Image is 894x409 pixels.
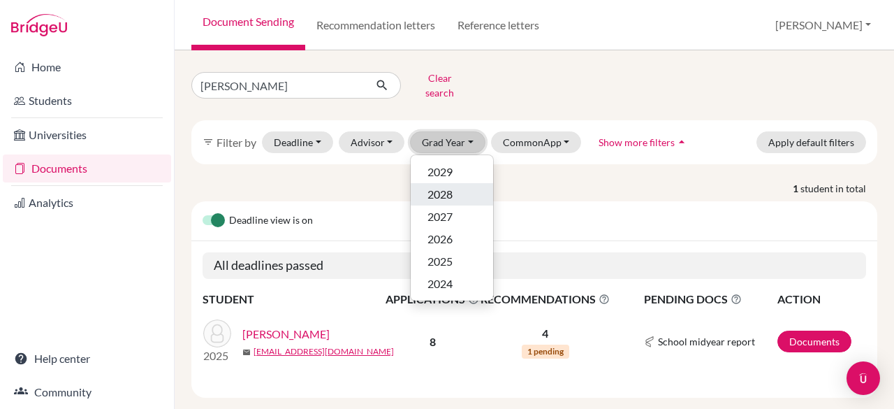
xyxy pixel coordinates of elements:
[3,378,171,406] a: Community
[3,121,171,149] a: Universities
[427,208,453,225] span: 2027
[3,87,171,115] a: Students
[3,345,171,373] a: Help center
[481,325,610,342] p: 4
[793,181,800,196] strong: 1
[203,347,231,364] p: 2025
[203,290,385,308] th: STUDENT
[481,291,610,308] span: RECOMMENDATIONS
[339,131,405,153] button: Advisor
[411,228,493,250] button: 2026
[756,131,866,153] button: Apply default filters
[386,291,479,308] span: APPLICATIONS
[427,186,453,203] span: 2028
[191,72,365,99] input: Find student by name...
[410,131,485,153] button: Grad Year
[675,135,689,149] i: arrow_drop_up
[203,136,214,148] i: filter_list
[411,250,493,273] button: 2025
[3,189,171,217] a: Analytics
[847,361,880,395] div: Open Intercom Messenger
[411,183,493,206] button: 2028
[430,335,436,348] b: 8
[644,291,776,308] span: PENDING DOCS
[410,155,494,301] div: Grad Year
[203,320,231,347] img: Narwat, Karan
[254,345,394,358] a: [EMAIL_ADDRESS][DOMAIN_NAME]
[644,336,655,347] img: Common App logo
[599,136,675,148] span: Show more filters
[411,273,493,295] button: 2024
[427,275,453,292] span: 2024
[427,231,453,247] span: 2026
[777,331,851,352] a: Documents
[491,131,582,153] button: CommonApp
[11,14,67,36] img: Bridge-U
[203,252,866,279] h5: All deadlines passed
[242,348,251,357] span: mail
[217,136,256,149] span: Filter by
[587,131,701,153] button: Show more filtersarrow_drop_up
[522,345,569,359] span: 1 pending
[800,181,877,196] span: student in total
[3,53,171,81] a: Home
[262,131,333,153] button: Deadline
[427,253,453,270] span: 2025
[411,206,493,228] button: 2027
[242,326,330,343] a: [PERSON_NAME]
[777,290,866,308] th: ACTION
[401,67,478,103] button: Clear search
[229,213,313,229] span: Deadline view is on
[427,164,453,180] span: 2029
[769,12,877,38] button: [PERSON_NAME]
[3,155,171,182] a: Documents
[658,334,755,349] span: School midyear report
[411,161,493,183] button: 2029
